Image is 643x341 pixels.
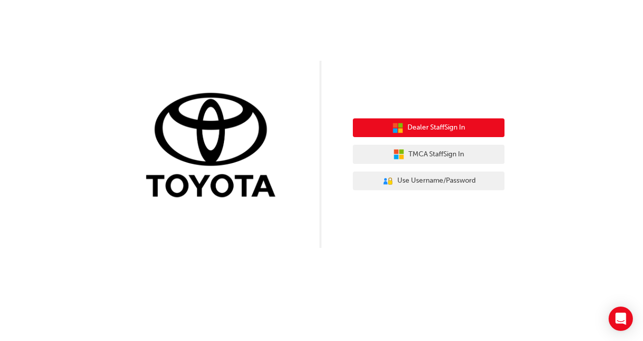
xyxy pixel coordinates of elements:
[139,91,290,202] img: Trak
[609,307,633,331] div: Open Intercom Messenger
[353,145,504,164] button: TMCA StaffSign In
[407,122,465,134] span: Dealer Staff Sign In
[353,118,504,138] button: Dealer StaffSign In
[397,175,476,187] span: Use Username/Password
[408,149,464,160] span: TMCA Staff Sign In
[353,172,504,191] button: Use Username/Password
